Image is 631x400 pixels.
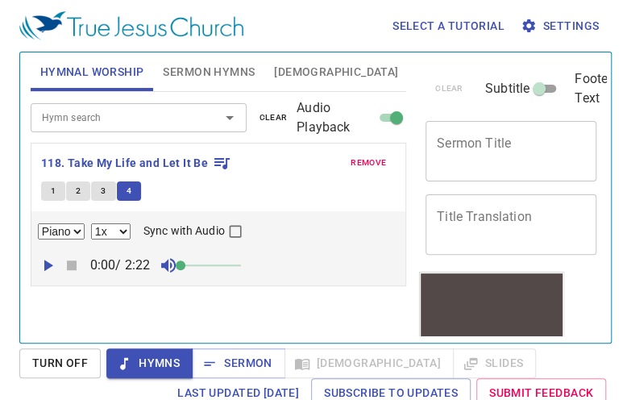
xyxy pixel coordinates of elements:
span: Select a tutorial [392,16,504,36]
span: 2 [76,184,81,198]
span: 1 [51,184,56,198]
button: 2 [66,181,90,201]
span: Hymns [119,353,180,373]
span: Settings [524,16,599,36]
select: Playback Rate [91,223,131,240]
span: clear [259,110,288,125]
button: 118. Take My Life and Let It Be [41,153,231,173]
img: True Jesus Church [19,11,243,40]
button: Sermon [192,348,284,378]
button: Hymns [106,348,193,378]
span: Sermon [205,353,272,373]
span: Hymnal Worship [40,62,144,82]
button: Settings [517,11,605,41]
span: 4 [127,184,131,198]
span: Sermon Hymns [163,62,255,82]
span: [DEMOGRAPHIC_DATA] [274,62,398,82]
button: 3 [91,181,115,201]
button: clear [250,108,297,127]
span: Sync with Audio [143,223,225,240]
button: 1 [41,181,65,201]
button: 4 [117,181,141,201]
button: Turn Off [19,348,101,378]
iframe: from-child [419,272,564,392]
b: 118. Take My Life and Let It Be [41,153,208,173]
p: 0:00 / 2:22 [84,256,157,275]
span: Turn Off [32,353,88,373]
span: Footer Text [575,69,612,108]
button: Select a tutorial [386,11,511,41]
button: remove [341,153,396,173]
span: Subtitle [485,79,529,98]
button: Open [218,106,241,129]
select: Select Track [38,223,85,240]
span: 3 [101,184,106,198]
span: remove [351,156,386,170]
span: Audio Playback [297,98,374,137]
